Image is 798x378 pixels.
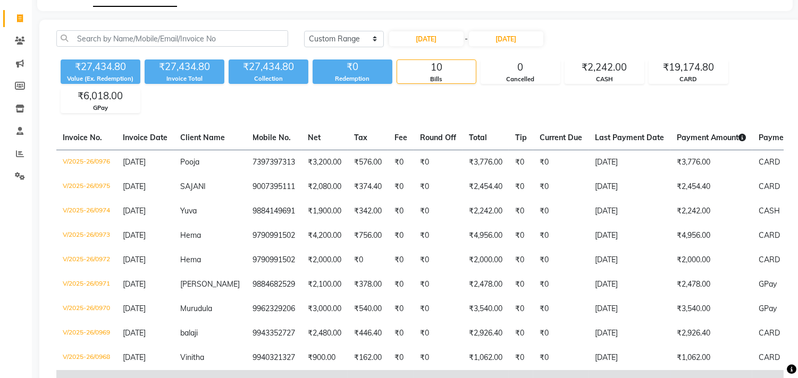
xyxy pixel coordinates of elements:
td: ₹2,000.00 [463,248,509,272]
div: ₹27,434.80 [229,59,308,74]
span: - [465,33,468,45]
td: ₹0 [533,321,589,346]
td: ₹2,242.00 [670,199,752,224]
div: CARD [649,75,728,84]
td: 9884149691 [246,199,301,224]
div: Value (Ex. Redemption) [61,74,140,83]
td: ₹0 [533,150,589,175]
td: ₹0 [509,272,533,297]
span: Net [308,133,321,142]
td: ₹2,926.40 [463,321,509,346]
td: 9790991502 [246,224,301,248]
td: [DATE] [589,175,670,199]
div: CASH [565,75,644,84]
td: ₹0 [414,272,463,297]
span: Hema [180,255,201,264]
span: Fee [394,133,407,142]
td: ₹0 [509,199,533,224]
td: ₹3,540.00 [463,297,509,321]
span: [DATE] [123,206,146,216]
td: ₹0 [509,321,533,346]
td: ₹1,900.00 [301,199,348,224]
span: Hema [180,230,201,240]
td: ₹0 [388,346,414,370]
span: Vinitha [180,353,204,362]
span: Client Name [180,133,225,142]
span: CASH [759,206,780,216]
td: ₹0 [388,272,414,297]
td: ₹1,062.00 [670,346,752,370]
div: 0 [481,60,560,75]
td: ₹0 [533,199,589,224]
div: ₹27,434.80 [145,59,224,74]
div: ₹19,174.80 [649,60,728,75]
span: Payment Amount [677,133,746,142]
td: [DATE] [589,150,670,175]
div: Collection [229,74,308,83]
td: V/2025-26/0973 [56,224,116,248]
span: CARD [759,255,780,264]
td: [DATE] [589,321,670,346]
td: ₹0 [414,175,463,199]
td: [DATE] [589,297,670,321]
td: ₹2,480.00 [301,321,348,346]
td: ₹0 [509,346,533,370]
td: 9962329206 [246,297,301,321]
td: ₹0 [509,175,533,199]
td: 9790991502 [246,248,301,272]
td: ₹756.00 [348,224,388,248]
span: CARD [759,328,780,338]
td: ₹2,926.40 [670,321,752,346]
td: V/2025-26/0968 [56,346,116,370]
td: ₹0 [388,224,414,248]
span: Last Payment Date [595,133,664,142]
span: CARD [759,157,780,167]
span: GPay [759,279,777,289]
td: 9940321327 [246,346,301,370]
div: Cancelled [481,75,560,84]
td: ₹2,000.00 [301,248,348,272]
span: Pooja [180,157,199,167]
td: ₹576.00 [348,150,388,175]
div: ₹2,242.00 [565,60,644,75]
td: [DATE] [589,224,670,248]
span: Round Off [420,133,456,142]
td: ₹0 [509,224,533,248]
td: ₹0 [533,175,589,199]
input: End Date [469,31,543,46]
span: Mobile No. [253,133,291,142]
td: ₹0 [414,346,463,370]
td: ₹0 [414,248,463,272]
div: ₹0 [313,59,392,74]
span: [DATE] [123,279,146,289]
input: Search by Name/Mobile/Email/Invoice No [56,30,288,47]
td: 9884682529 [246,272,301,297]
div: Bills [397,75,476,84]
td: ₹0 [414,150,463,175]
span: Murudula [180,304,212,313]
span: CARD [759,230,780,240]
td: ₹4,956.00 [670,224,752,248]
span: [PERSON_NAME] [180,279,240,289]
td: ₹2,242.00 [463,199,509,224]
input: Start Date [389,31,464,46]
span: [DATE] [123,157,146,167]
td: ₹0 [533,224,589,248]
td: ₹374.40 [348,175,388,199]
div: GPay [61,104,140,113]
td: V/2025-26/0976 [56,150,116,175]
td: ₹0 [388,199,414,224]
td: V/2025-26/0972 [56,248,116,272]
span: Invoice No. [63,133,102,142]
td: ₹0 [388,321,414,346]
td: ₹0 [414,297,463,321]
td: ₹0 [388,150,414,175]
td: ₹0 [509,248,533,272]
td: ₹378.00 [348,272,388,297]
td: ₹2,000.00 [670,248,752,272]
td: [DATE] [589,199,670,224]
td: ₹0 [533,248,589,272]
td: V/2025-26/0970 [56,297,116,321]
td: ₹0 [533,297,589,321]
div: Invoice Total [145,74,224,83]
